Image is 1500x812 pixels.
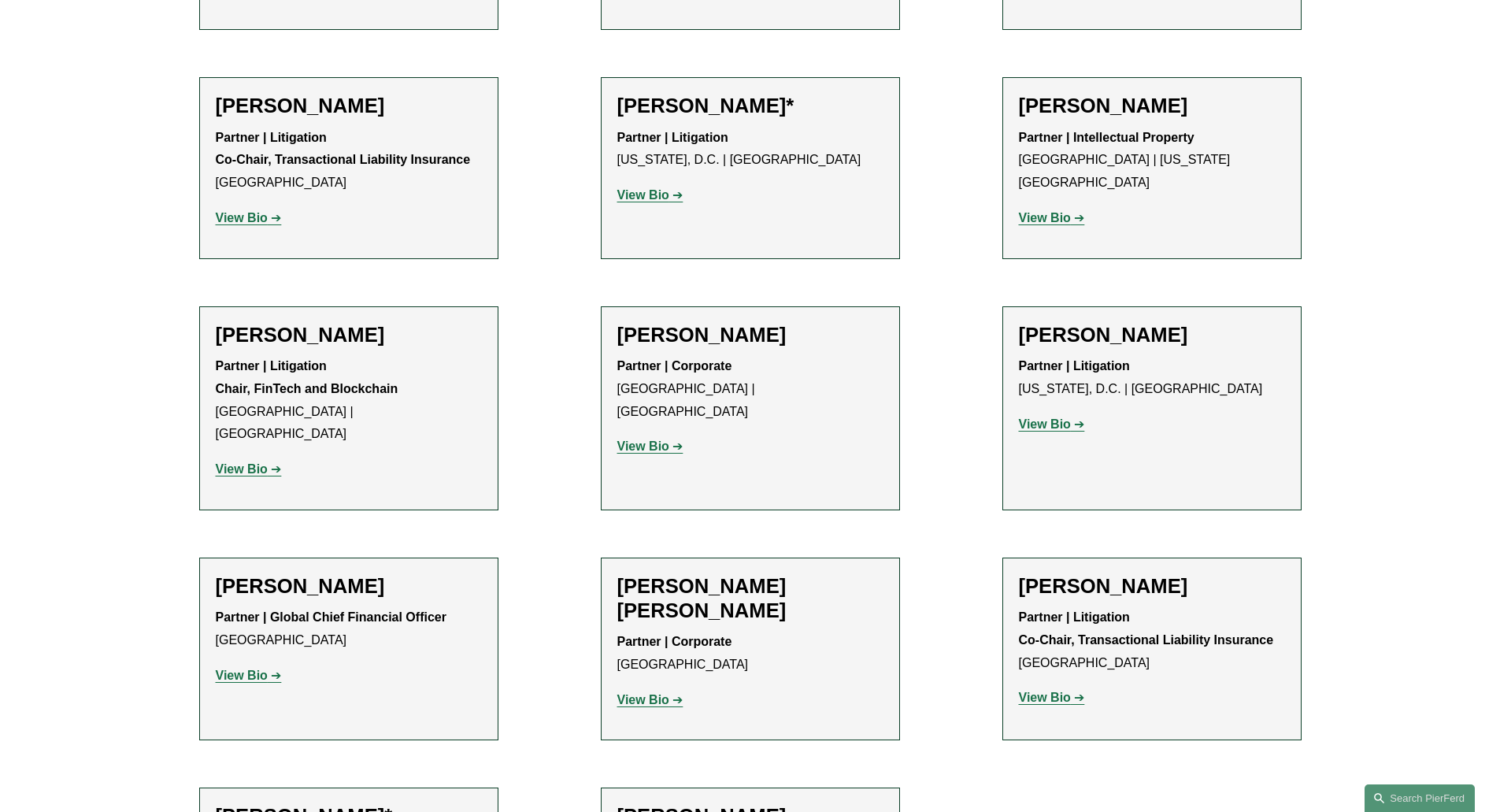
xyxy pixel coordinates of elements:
strong: View Bio [617,439,669,453]
h2: [PERSON_NAME] [1019,94,1285,118]
a: View Bio [617,188,683,202]
strong: View Bio [617,188,669,202]
h2: [PERSON_NAME] [216,94,482,118]
strong: View Bio [617,693,669,706]
h2: [PERSON_NAME] [216,574,482,599]
p: [GEOGRAPHIC_DATA] | [US_STATE][GEOGRAPHIC_DATA] [1019,127,1285,195]
strong: Partner | Litigation [1019,610,1130,624]
a: View Bio [216,211,282,224]
strong: Partner | Litigation [617,131,728,144]
a: View Bio [617,693,683,706]
strong: Partner | Corporate [617,635,732,648]
strong: View Bio [216,211,268,224]
a: View Bio [216,462,282,476]
strong: Co-Chair, Transactional Liability Insurance [1019,633,1274,647]
strong: Partner | Litigation [216,131,327,144]
a: View Bio [1019,211,1085,224]
strong: View Bio [1019,417,1071,431]
strong: View Bio [1019,211,1071,224]
p: [GEOGRAPHIC_DATA] | [GEOGRAPHIC_DATA] [617,355,883,423]
strong: Partner | Intellectual Property [1019,131,1194,144]
h2: [PERSON_NAME] [216,323,482,347]
strong: View Bio [216,462,268,476]
a: View Bio [617,439,683,453]
h2: [PERSON_NAME]* [617,94,883,118]
p: [GEOGRAPHIC_DATA] | [GEOGRAPHIC_DATA] [216,355,482,446]
h2: [PERSON_NAME] [1019,574,1285,599]
strong: Partner | Global Chief Financial Officer [216,610,446,624]
p: [GEOGRAPHIC_DATA] [216,127,482,195]
p: [US_STATE], D.C. | [GEOGRAPHIC_DATA] [1019,355,1285,401]
a: View Bio [1019,691,1085,704]
strong: View Bio [1019,691,1071,704]
strong: Partner | Litigation Chair, FinTech and Blockchain [216,359,398,395]
strong: Partner | Litigation [1019,359,1130,373]
a: Search this site [1365,784,1475,812]
strong: View Bio [216,669,268,682]
h2: [PERSON_NAME] [1019,323,1285,347]
strong: Partner | Corporate [617,359,732,373]
strong: Co-Chair, Transactional Liability Insurance [216,153,471,166]
p: [GEOGRAPHIC_DATA] [1019,606,1285,674]
p: [US_STATE], D.C. | [GEOGRAPHIC_DATA] [617,127,883,172]
h2: [PERSON_NAME] [PERSON_NAME] [617,574,883,623]
h2: [PERSON_NAME] [617,323,883,347]
a: View Bio [1019,417,1085,431]
a: View Bio [216,669,282,682]
p: [GEOGRAPHIC_DATA] [617,631,883,677]
p: [GEOGRAPHIC_DATA] [216,606,482,652]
